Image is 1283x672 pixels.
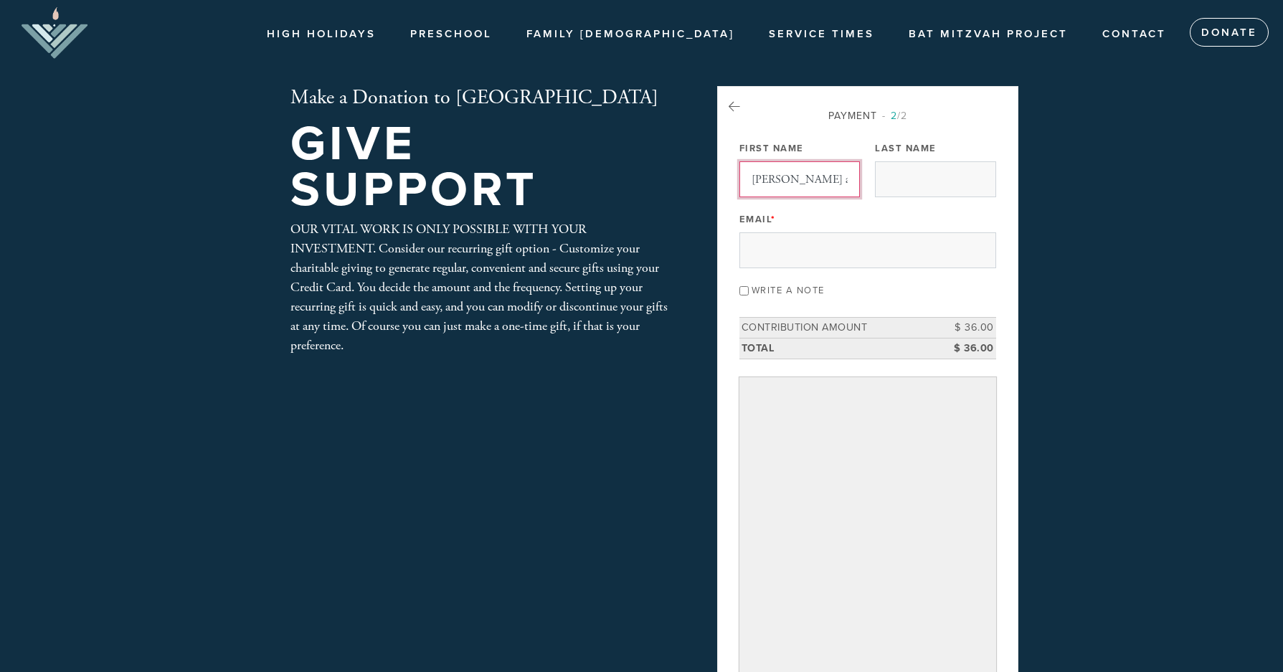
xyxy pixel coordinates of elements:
div: Payment [739,108,996,123]
a: Family [DEMOGRAPHIC_DATA] [516,21,745,48]
span: This field is required. [771,214,776,225]
td: Contribution Amount [739,318,932,339]
a: Preschool [399,21,503,48]
a: Service Times [758,21,885,48]
a: Donate [1190,18,1269,47]
a: Bat Mitzvah Project [898,21,1079,48]
label: Last Name [875,142,937,155]
label: Write a note [752,285,825,296]
div: OUR VITAL WORK IS ONLY POSSIBLE WITH YOUR INVESTMENT. Consider our recurring gift option - Custom... [290,219,671,355]
img: aJHC_stacked_0-removebg-preview.png [22,7,87,59]
span: 2 [891,110,897,122]
h2: Make a Donation to [GEOGRAPHIC_DATA] [290,86,671,110]
span: /2 [882,110,907,122]
td: $ 36.00 [932,338,996,359]
a: High Holidays [256,21,387,48]
label: First Name [739,142,804,155]
a: Contact [1092,21,1177,48]
td: $ 36.00 [932,318,996,339]
label: Email [739,213,776,226]
td: Total [739,338,932,359]
h1: Give Support [290,121,671,214]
